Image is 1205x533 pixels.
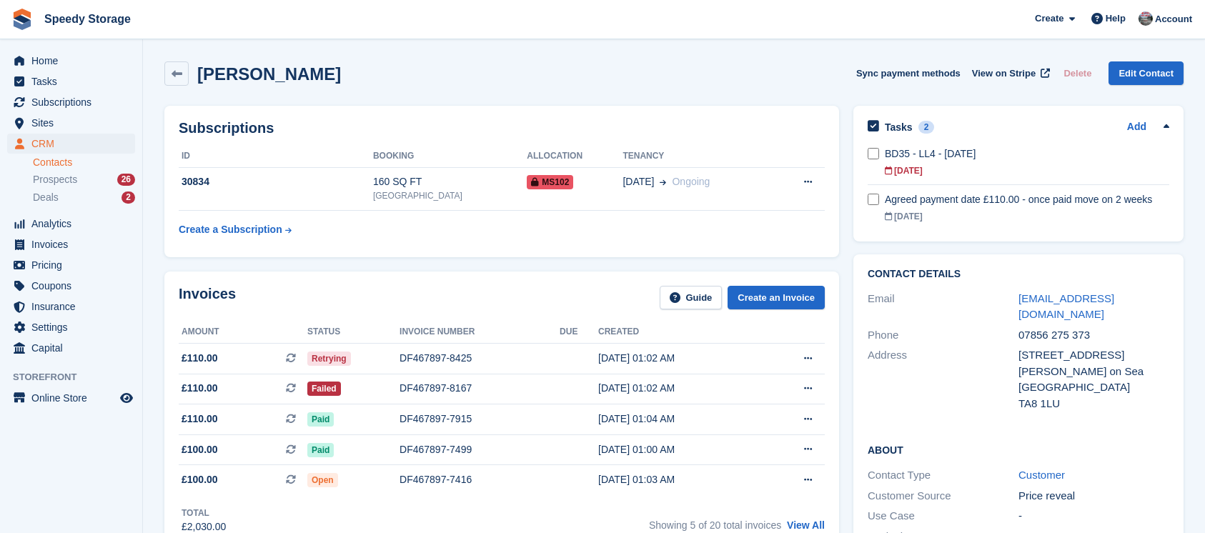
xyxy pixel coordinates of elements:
[33,156,135,169] a: Contacts
[1035,11,1063,26] span: Create
[31,255,117,275] span: Pricing
[179,321,307,344] th: Amount
[400,381,560,396] div: DF467897-8167
[117,174,135,186] div: 26
[373,174,527,189] div: 160 SQ FT
[598,351,761,366] div: [DATE] 01:02 AM
[1018,327,1169,344] div: 07856 275 373
[856,61,961,85] button: Sync payment methods
[7,134,135,154] a: menu
[400,442,560,457] div: DF467897-7499
[307,382,341,396] span: Failed
[1058,61,1097,85] button: Delete
[1018,469,1065,481] a: Customer
[33,190,135,205] a: Deals 2
[728,286,825,309] a: Create an Invoice
[660,286,723,309] a: Guide
[885,146,1169,161] div: BD35 - LL4 - [DATE]
[560,321,598,344] th: Due
[373,189,527,202] div: [GEOGRAPHIC_DATA]
[527,145,623,168] th: Allocation
[623,145,773,168] th: Tenancy
[179,286,236,309] h2: Invoices
[1155,12,1192,26] span: Account
[1018,364,1169,380] div: [PERSON_NAME] on Sea
[527,175,573,189] span: MS102
[7,317,135,337] a: menu
[7,113,135,133] a: menu
[649,519,781,531] span: Showing 5 of 20 total invoices
[868,269,1169,280] h2: Contact Details
[1018,396,1169,412] div: TA8 1LU
[182,507,226,519] div: Total
[179,145,373,168] th: ID
[1018,379,1169,396] div: [GEOGRAPHIC_DATA]
[7,388,135,408] a: menu
[307,352,351,366] span: Retrying
[7,234,135,254] a: menu
[868,467,1018,484] div: Contact Type
[1139,11,1153,26] img: Dan Jackson
[7,255,135,275] a: menu
[868,327,1018,344] div: Phone
[182,351,218,366] span: £110.00
[7,276,135,296] a: menu
[598,321,761,344] th: Created
[598,412,761,427] div: [DATE] 01:04 AM
[182,412,218,427] span: £110.00
[885,139,1169,184] a: BD35 - LL4 - [DATE] [DATE]
[400,321,560,344] th: Invoice number
[179,216,292,243] a: Create a Subscription
[182,472,218,487] span: £100.00
[11,9,33,30] img: stora-icon-8386f47178a22dfd0bd8f6a31ec36ba5ce8667c1dd55bd0f319d3a0aa187defe.svg
[118,389,135,407] a: Preview store
[182,442,218,457] span: £100.00
[7,214,135,234] a: menu
[197,64,341,84] h2: [PERSON_NAME]
[885,121,913,134] h2: Tasks
[39,7,137,31] a: Speedy Storage
[7,92,135,112] a: menu
[307,412,334,427] span: Paid
[972,66,1036,81] span: View on Stripe
[31,51,117,71] span: Home
[787,519,825,531] a: View All
[33,173,77,186] span: Prospects
[1018,292,1114,321] a: [EMAIL_ADDRESS][DOMAIN_NAME]
[307,473,338,487] span: Open
[31,214,117,234] span: Analytics
[598,442,761,457] div: [DATE] 01:00 AM
[1018,508,1169,524] div: -
[598,381,761,396] div: [DATE] 01:02 AM
[1109,61,1184,85] a: Edit Contact
[623,174,654,189] span: [DATE]
[868,291,1018,323] div: Email
[122,191,135,204] div: 2
[307,321,400,344] th: Status
[31,134,117,154] span: CRM
[31,113,117,133] span: Sites
[885,210,1169,223] div: [DATE]
[868,442,1169,457] h2: About
[885,192,1169,207] div: Agreed payment date £110.00 - once paid move on 2 weeks
[7,297,135,317] a: menu
[13,370,142,384] span: Storefront
[868,347,1018,412] div: Address
[31,234,117,254] span: Invoices
[1018,488,1169,504] div: Price reveal
[1018,347,1169,364] div: [STREET_ADDRESS]
[33,191,59,204] span: Deals
[179,222,282,237] div: Create a Subscription
[400,351,560,366] div: DF467897-8425
[885,164,1169,177] div: [DATE]
[672,176,710,187] span: Ongoing
[373,145,527,168] th: Booking
[7,338,135,358] a: menu
[31,388,117,408] span: Online Store
[182,381,218,396] span: £110.00
[400,412,560,427] div: DF467897-7915
[868,508,1018,524] div: Use Case
[31,92,117,112] span: Subscriptions
[966,61,1053,85] a: View on Stripe
[31,71,117,91] span: Tasks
